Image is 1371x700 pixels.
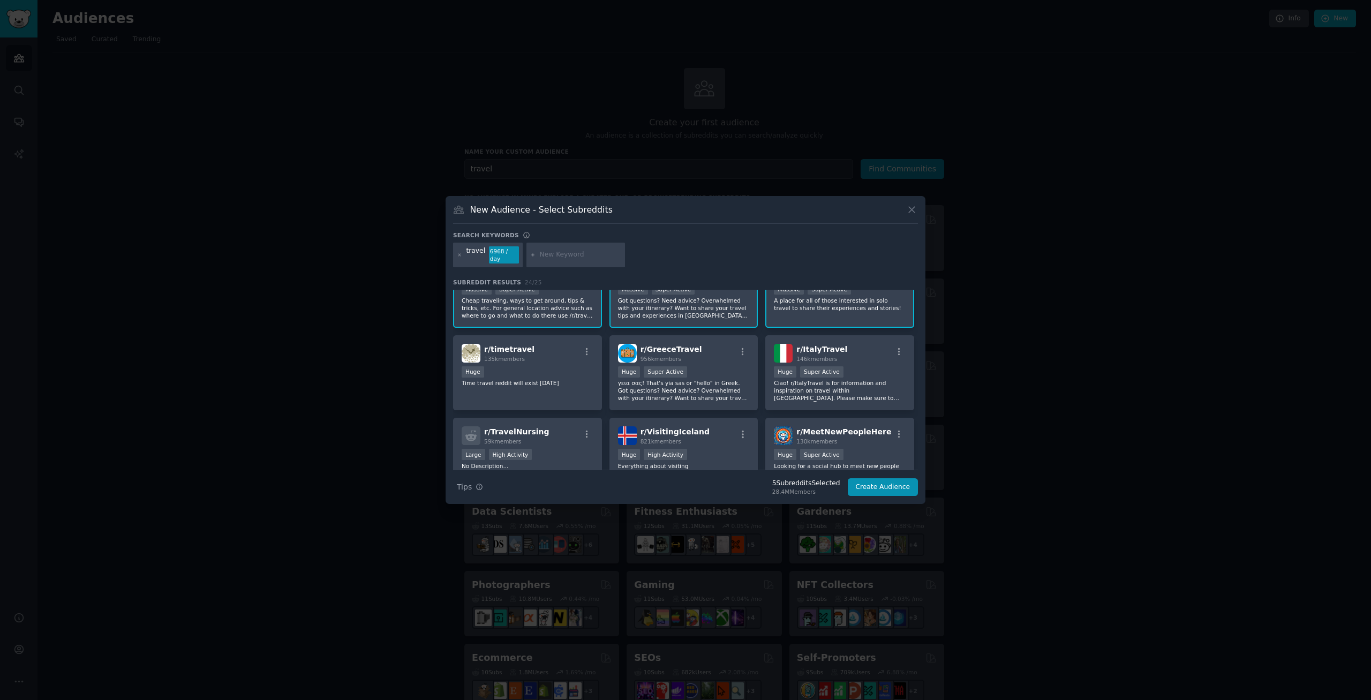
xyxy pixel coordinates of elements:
h3: New Audience - Select Subreddits [470,204,613,215]
div: Super Active [644,366,687,378]
span: r/ timetravel [484,345,534,353]
p: No Description... [462,462,593,470]
span: Subreddit Results [453,279,521,286]
span: 135k members [484,356,525,362]
span: r/ VisitingIceland [641,427,710,436]
p: Ciao! r/ItalyTravel is for information and inspiration on travel within [GEOGRAPHIC_DATA]. Please... [774,379,906,402]
div: Super Active [800,366,843,378]
p: A place for all of those interested in solo travel to share their experiences and stories! [774,297,906,312]
p: Got questions? Need advice? Overwhelmed with your itinerary? Want to share your travel tips and e... [618,297,750,319]
button: Create Audience [848,478,918,496]
span: Tips [457,481,472,493]
div: Huge [462,366,484,378]
img: GreeceTravel [618,344,637,363]
span: r/ GreeceTravel [641,345,702,353]
div: Huge [618,449,641,460]
div: Huge [618,366,641,378]
div: 28.4M Members [772,488,840,495]
div: 6968 / day [489,246,519,264]
span: 24 / 25 [525,279,542,285]
span: 821k members [641,438,681,445]
input: New Keyword [540,250,621,260]
span: 146k members [796,356,837,362]
span: 130k members [796,438,837,445]
button: Tips [453,478,487,496]
p: Looking for a social hub to meet new people and forge new friendships? Whether you're seeking dai... [774,462,906,485]
h3: Search keywords [453,231,519,239]
div: High Activity [489,449,532,460]
div: High Activity [644,449,687,460]
p: Everything about visiting [GEOGRAPHIC_DATA]. Get your questions answered and share any tips and a... [618,462,750,485]
img: ItalyTravel [774,344,793,363]
p: Cheap traveling, ways to get around, tips & tricks, etc. For general location advice such as wher... [462,297,593,319]
img: timetravel [462,344,480,363]
img: VisitingIceland [618,426,637,445]
div: Huge [774,449,796,460]
img: MeetNewPeopleHere [774,426,793,445]
div: 5 Subreddit s Selected [772,479,840,488]
p: Time travel reddit will exist [DATE] [462,379,593,387]
span: 956k members [641,356,681,362]
p: γεια σας! That's yia sas or "hello" in Greek. Got questions? Need advice? Overwhelmed with your i... [618,379,750,402]
div: travel [466,246,486,264]
span: 59k members [484,438,521,445]
span: r/ MeetNewPeopleHere [796,427,891,436]
div: Super Active [800,449,843,460]
span: r/ TravelNursing [484,427,549,436]
div: Large [462,449,485,460]
div: Huge [774,366,796,378]
span: r/ ItalyTravel [796,345,847,353]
